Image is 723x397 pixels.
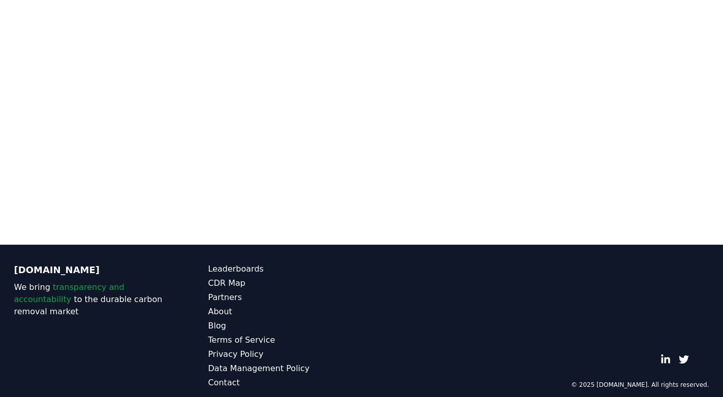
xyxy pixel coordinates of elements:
a: Leaderboards [208,263,362,275]
a: Twitter [679,354,689,365]
p: We bring to the durable carbon removal market [14,281,168,318]
a: Privacy Policy [208,348,362,360]
a: Contact [208,377,362,389]
p: © 2025 [DOMAIN_NAME]. All rights reserved. [571,381,709,389]
a: CDR Map [208,277,362,289]
a: Partners [208,291,362,304]
a: LinkedIn [661,354,671,365]
p: [DOMAIN_NAME] [14,263,168,277]
a: Blog [208,320,362,332]
a: Data Management Policy [208,362,362,375]
a: Terms of Service [208,334,362,346]
span: transparency and accountability [14,282,124,304]
a: About [208,306,362,318]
